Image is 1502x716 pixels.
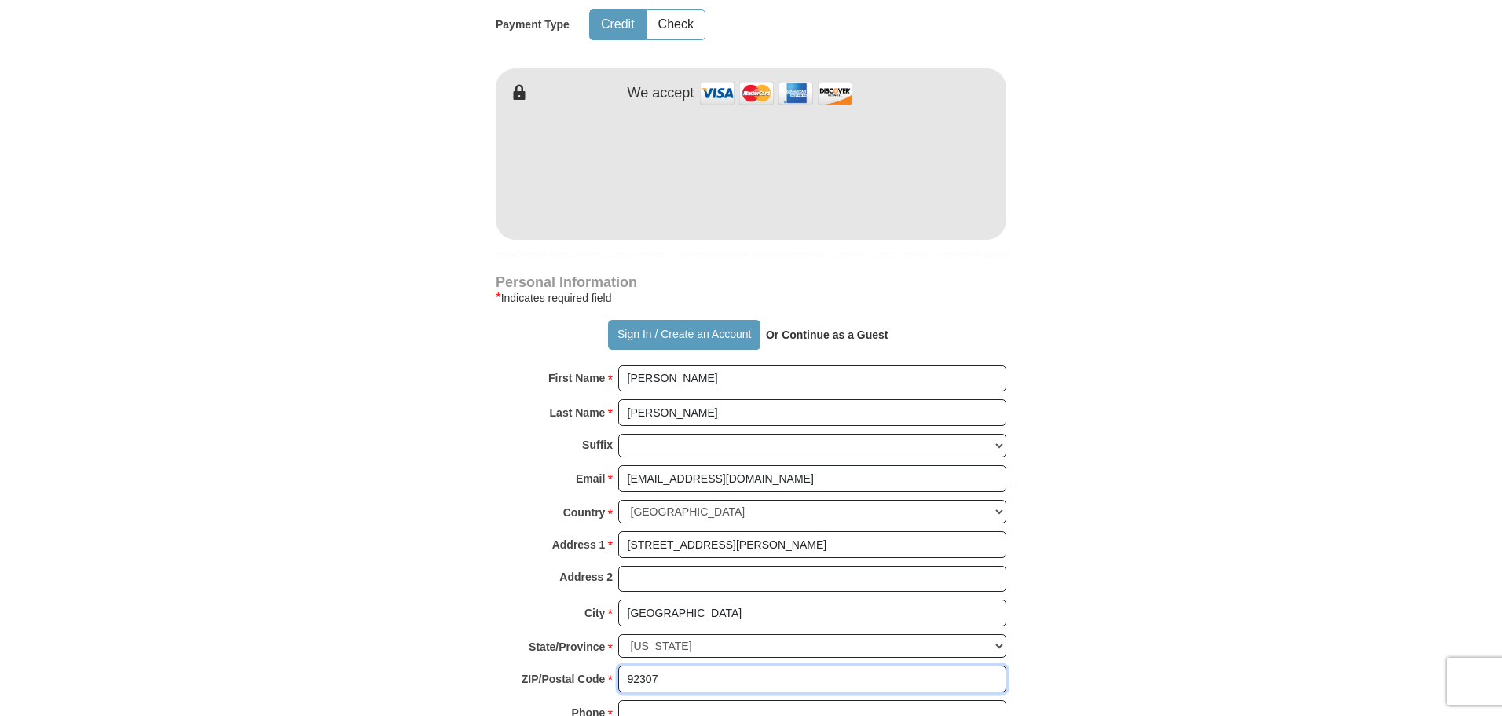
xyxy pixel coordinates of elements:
[766,329,888,341] strong: Or Continue as a Guest
[628,85,694,102] h4: We accept
[529,636,605,658] strong: State/Province
[698,76,855,110] img: credit cards accepted
[647,10,705,39] button: Check
[552,534,606,556] strong: Address 1
[563,501,606,523] strong: Country
[590,10,646,39] button: Credit
[584,602,605,624] strong: City
[559,566,613,588] strong: Address 2
[582,434,613,456] strong: Suffix
[522,668,606,690] strong: ZIP/Postal Code
[608,320,760,350] button: Sign In / Create an Account
[496,18,570,31] h5: Payment Type
[496,288,1006,307] div: Indicates required field
[548,367,605,389] strong: First Name
[576,468,605,490] strong: Email
[496,276,1006,288] h4: Personal Information
[550,402,606,424] strong: Last Name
